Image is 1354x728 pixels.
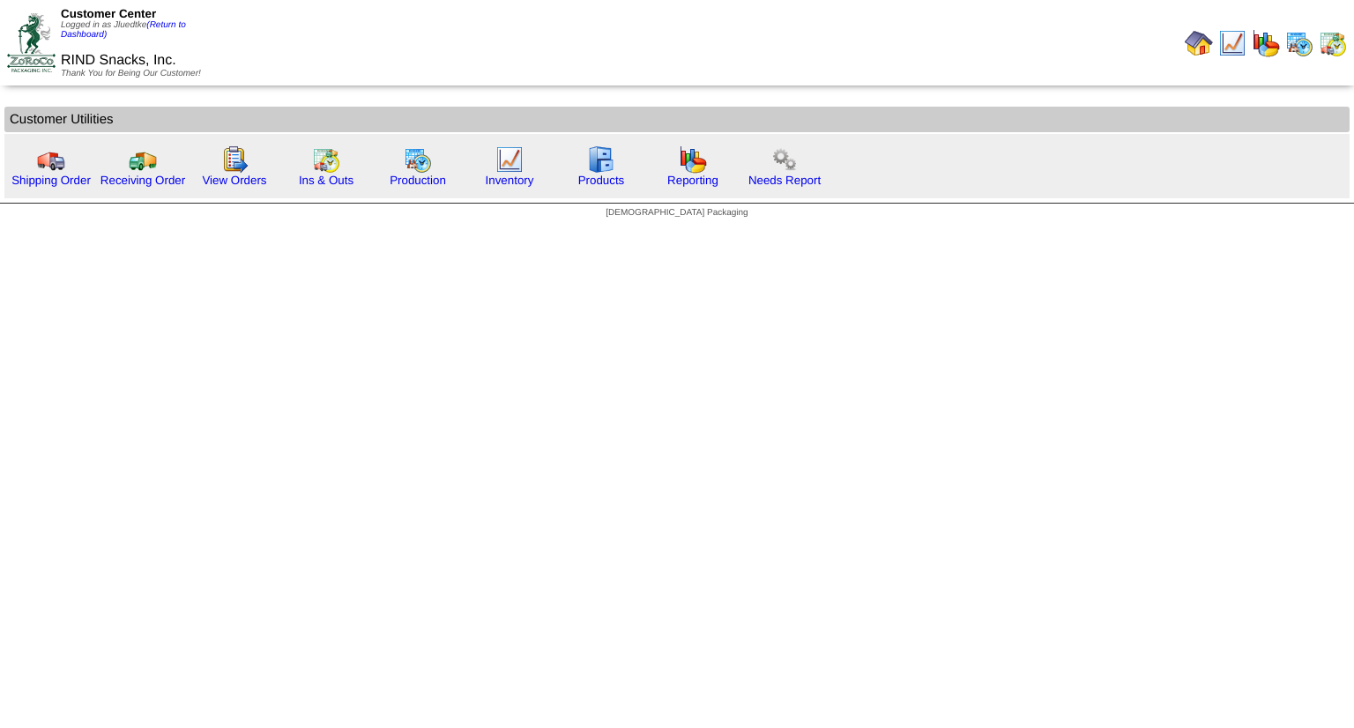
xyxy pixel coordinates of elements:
span: RIND Snacks, Inc. [61,53,176,68]
img: graph.gif [679,145,707,174]
a: Needs Report [748,174,821,187]
td: Customer Utilities [4,107,1350,132]
span: Logged in as Jluedtke [61,20,186,40]
img: line_graph.gif [1218,29,1246,57]
img: line_graph.gif [495,145,524,174]
a: Inventory [486,174,534,187]
img: calendarinout.gif [1319,29,1347,57]
img: calendarprod.gif [1285,29,1313,57]
a: Ins & Outs [299,174,353,187]
a: Shipping Order [11,174,91,187]
img: workflow.png [770,145,799,174]
a: View Orders [202,174,266,187]
img: calendarprod.gif [404,145,432,174]
span: Customer Center [61,7,156,20]
img: truck.gif [37,145,65,174]
img: truck2.gif [129,145,157,174]
img: ZoRoCo_Logo(Green%26Foil)%20jpg.webp [7,13,56,72]
img: home.gif [1185,29,1213,57]
a: Reporting [667,174,718,187]
img: calendarinout.gif [312,145,340,174]
a: Production [390,174,446,187]
a: Receiving Order [100,174,185,187]
img: graph.gif [1252,29,1280,57]
span: [DEMOGRAPHIC_DATA] Packaging [606,208,748,218]
a: Products [578,174,625,187]
img: cabinet.gif [587,145,615,174]
img: workorder.gif [220,145,249,174]
span: Thank You for Being Our Customer! [61,69,201,78]
a: (Return to Dashboard) [61,20,186,40]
